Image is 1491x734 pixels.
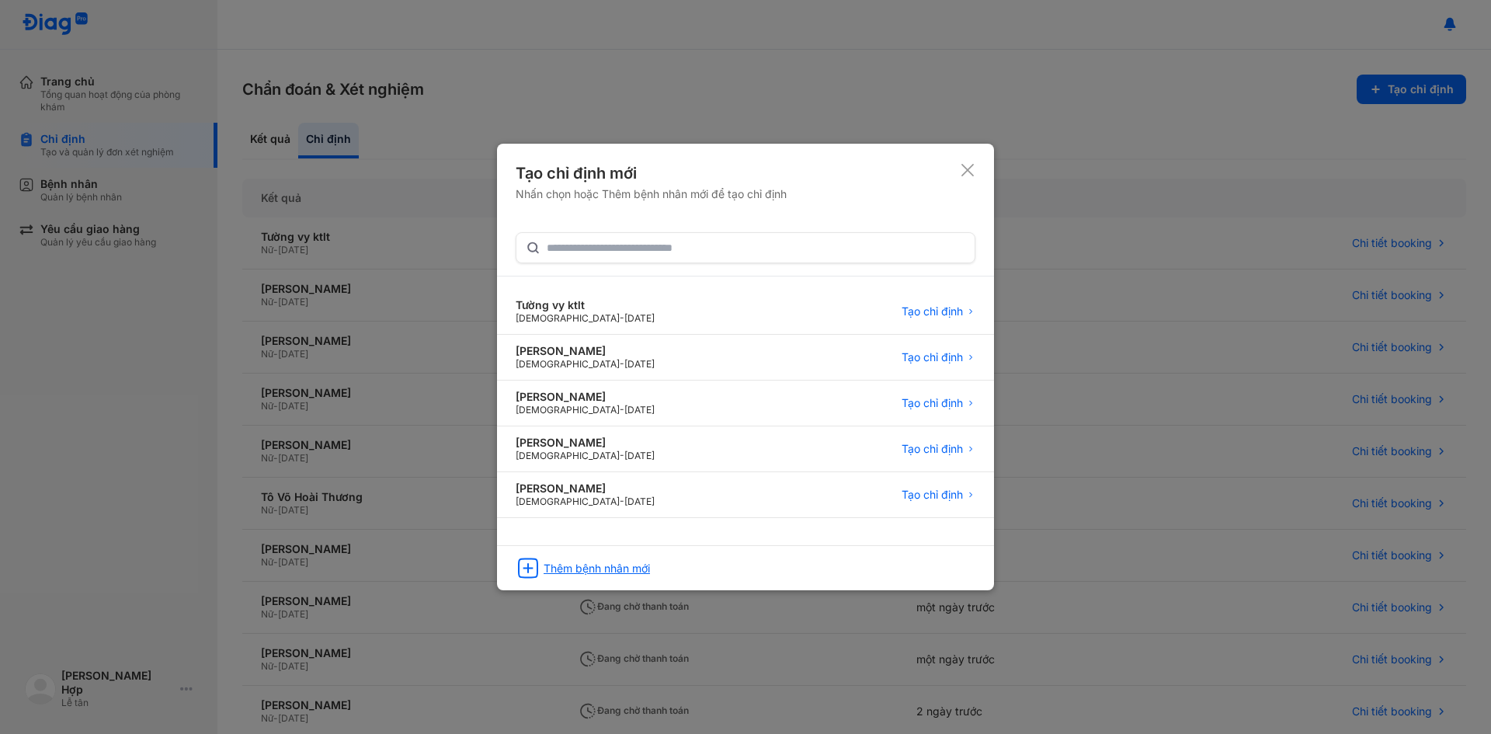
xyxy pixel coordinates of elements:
[624,496,655,507] span: [DATE]
[516,390,655,404] div: [PERSON_NAME]
[516,450,620,461] span: [DEMOGRAPHIC_DATA]
[544,562,650,576] div: Thêm bệnh nhân mới
[902,488,963,502] span: Tạo chỉ định
[624,404,655,416] span: [DATE]
[902,396,963,410] span: Tạo chỉ định
[902,304,963,318] span: Tạo chỉ định
[516,298,655,312] div: Tường vy ktlt
[516,312,620,324] span: [DEMOGRAPHIC_DATA]
[620,450,624,461] span: -
[620,404,624,416] span: -
[516,436,655,450] div: [PERSON_NAME]
[516,162,787,184] div: Tạo chỉ định mới
[516,187,787,201] div: Nhấn chọn hoặc Thêm bệnh nhân mới để tạo chỉ định
[516,482,655,496] div: [PERSON_NAME]
[516,358,620,370] span: [DEMOGRAPHIC_DATA]
[516,344,655,358] div: [PERSON_NAME]
[516,496,620,507] span: [DEMOGRAPHIC_DATA]
[902,442,963,456] span: Tạo chỉ định
[624,358,655,370] span: [DATE]
[516,404,620,416] span: [DEMOGRAPHIC_DATA]
[624,312,655,324] span: [DATE]
[620,358,624,370] span: -
[624,450,655,461] span: [DATE]
[620,312,624,324] span: -
[620,496,624,507] span: -
[902,350,963,364] span: Tạo chỉ định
